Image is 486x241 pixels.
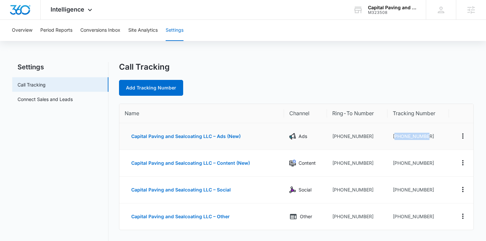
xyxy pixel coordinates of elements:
h2: Settings [12,62,108,72]
button: Actions [458,211,468,222]
td: [PHONE_NUMBER] [387,203,449,230]
th: Ring-To Number [327,104,387,123]
button: Capital Paving and Sealcoating LLC – Ads (New) [125,128,247,144]
img: website_grey.svg [11,17,16,22]
button: Actions [458,184,468,195]
td: [PHONE_NUMBER] [327,123,387,150]
td: [PHONE_NUMBER] [327,177,387,203]
p: Content [299,159,316,167]
button: Overview [12,20,32,41]
img: Ads [289,133,296,140]
span: Intelligence [51,6,84,13]
div: Keywords by Traffic [73,39,111,43]
th: Tracking Number [387,104,449,123]
td: [PHONE_NUMBER] [387,150,449,177]
button: Conversions Inbox [80,20,120,41]
button: Capital Paving and Sealcoating LLC – Other [125,209,236,224]
th: Channel [284,104,327,123]
a: Add Tracking Number [119,80,183,96]
button: Actions [458,131,468,141]
a: Connect Sales and Leads [18,96,73,103]
p: Ads [299,133,307,140]
img: tab_keywords_by_traffic_grey.svg [66,38,71,44]
div: account name [368,5,416,10]
button: Actions [458,157,468,168]
div: Domain Overview [25,39,59,43]
img: logo_orange.svg [11,11,16,16]
td: [PHONE_NUMBER] [387,177,449,203]
th: Name [119,104,284,123]
img: Content [289,160,296,166]
button: Capital Paving and Sealcoating LLC – Content (New) [125,155,257,171]
button: Capital Paving and Sealcoating LLC – Social [125,182,237,198]
td: [PHONE_NUMBER] [327,150,387,177]
p: Social [299,186,311,193]
img: Social [289,187,296,193]
button: Site Analytics [128,20,158,41]
h1: Call Tracking [119,62,170,72]
button: Settings [166,20,183,41]
div: Domain: [DOMAIN_NAME] [17,17,73,22]
td: [PHONE_NUMBER] [327,203,387,230]
div: account id [368,10,416,15]
div: v 4.0.24 [19,11,32,16]
button: Period Reports [40,20,72,41]
a: Call Tracking [18,81,46,88]
p: Other [300,213,312,220]
td: [PHONE_NUMBER] [387,123,449,150]
img: tab_domain_overview_orange.svg [18,38,23,44]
